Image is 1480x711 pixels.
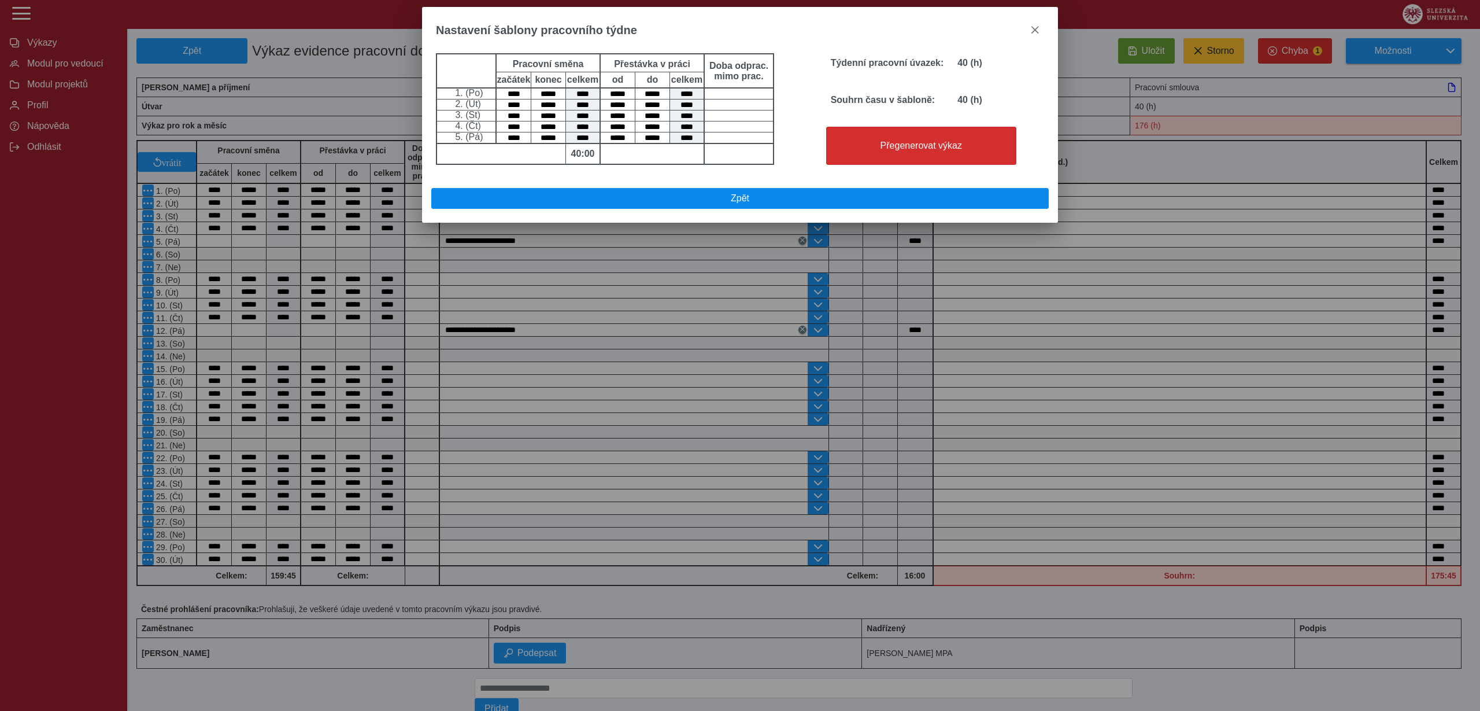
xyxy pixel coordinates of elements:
span: Nastavení šablony pracovního týdne [436,24,637,37]
button: close [1026,21,1044,39]
span: 5. (Pá) [453,132,483,142]
b: do [635,75,669,85]
span: 4. (Čt) [453,121,480,131]
b: začátek [497,75,531,85]
b: od [601,75,635,85]
b: celkem [670,75,704,85]
span: 2. (Út) [453,99,480,109]
b: Přestávka v práci [614,59,690,69]
b: 40 (h) [957,58,982,68]
button: Zpět [431,188,1049,209]
span: 1. (Po) [453,88,483,98]
b: Souhrn času v šabloně: [831,95,935,105]
span: 3. (St) [453,110,480,120]
b: 40:00 [566,149,600,159]
b: Týdenní pracovní úvazek: [831,58,944,68]
b: konec [531,75,565,85]
b: 40 (h) [957,95,982,105]
b: Pracovní směna [513,59,584,69]
b: Doba odprac. mimo prac. [707,61,771,82]
b: celkem [566,75,600,85]
span: Přegenerovat výkaz [831,141,1011,151]
button: Přegenerovat výkaz [826,127,1016,165]
span: Zpět [436,193,1044,204]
